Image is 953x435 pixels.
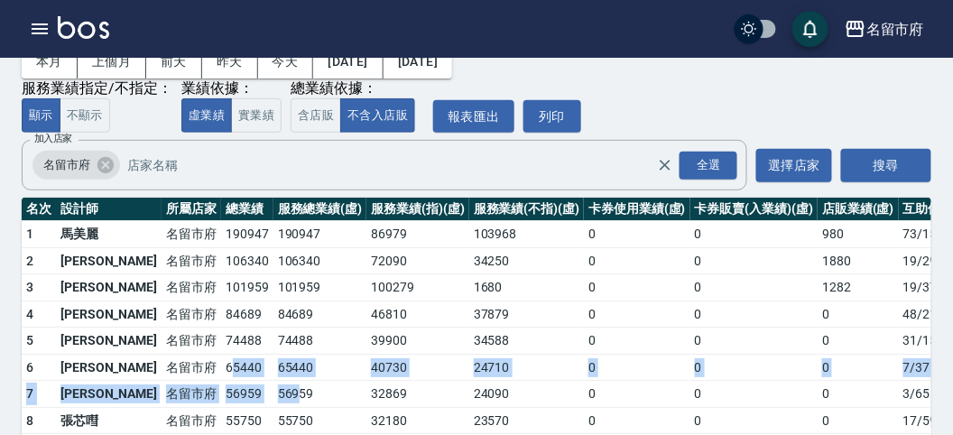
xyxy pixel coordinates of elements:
[162,301,221,328] td: 名留市府
[433,100,514,134] a: 報表匯出
[690,221,818,248] td: 0
[26,254,33,268] span: 2
[22,198,56,221] th: 名次
[584,247,690,274] td: 0
[56,247,162,274] td: [PERSON_NAME]
[690,274,818,301] td: 0
[690,198,818,221] th: 卡券販賣(入業績)(虛)
[26,413,33,428] span: 8
[26,333,33,347] span: 5
[181,98,232,134] button: 虛業績
[56,328,162,355] td: [PERSON_NAME]
[469,274,584,301] td: 1680
[123,150,689,181] input: 店家名稱
[291,98,341,134] button: 含店販
[221,328,273,355] td: 74488
[680,152,737,180] div: 全選
[584,198,690,221] th: 卡券使用業績(虛)
[366,381,469,408] td: 32869
[866,18,924,41] div: 名留市府
[313,45,383,79] button: [DATE]
[273,407,367,434] td: 55750
[58,16,109,39] img: Logo
[26,280,33,294] span: 3
[469,407,584,434] td: 23570
[818,221,899,248] td: 980
[818,274,899,301] td: 1282
[258,45,314,79] button: 今天
[273,274,367,301] td: 101959
[340,98,415,134] button: 不含入店販
[584,274,690,301] td: 0
[181,79,282,98] div: 業績依據：
[162,247,221,274] td: 名留市府
[32,156,101,174] span: 名留市府
[273,328,367,355] td: 74488
[273,354,367,381] td: 65440
[221,301,273,328] td: 84689
[26,360,33,375] span: 6
[221,354,273,381] td: 65440
[221,247,273,274] td: 106340
[818,354,899,381] td: 0
[56,198,162,221] th: 設計師
[273,247,367,274] td: 106340
[652,153,678,178] button: Clear
[26,307,33,321] span: 4
[756,149,832,182] button: 選擇店家
[366,407,469,434] td: 32180
[818,301,899,328] td: 0
[366,354,469,381] td: 40730
[469,301,584,328] td: 37879
[221,221,273,248] td: 190947
[162,274,221,301] td: 名留市府
[366,328,469,355] td: 39900
[22,79,172,98] div: 服務業績指定/不指定：
[818,247,899,274] td: 1880
[56,221,162,248] td: 馬美麗
[792,11,828,47] button: save
[366,274,469,301] td: 100279
[146,45,202,79] button: 前天
[584,221,690,248] td: 0
[34,132,72,145] label: 加入店家
[162,354,221,381] td: 名留市府
[56,354,162,381] td: [PERSON_NAME]
[162,328,221,355] td: 名留市府
[469,381,584,408] td: 24090
[469,247,584,274] td: 34250
[818,381,899,408] td: 0
[690,247,818,274] td: 0
[273,198,367,221] th: 服務總業績(虛)
[818,407,899,434] td: 0
[291,79,424,98] div: 總業績依據：
[273,381,367,408] td: 56959
[162,381,221,408] td: 名留市府
[221,381,273,408] td: 56959
[469,198,584,221] th: 服務業績(不指)(虛)
[202,45,258,79] button: 昨天
[162,198,221,221] th: 所屬店家
[818,328,899,355] td: 0
[584,328,690,355] td: 0
[56,274,162,301] td: [PERSON_NAME]
[162,221,221,248] td: 名留市府
[690,354,818,381] td: 0
[26,227,33,241] span: 1
[366,221,469,248] td: 86979
[56,381,162,408] td: [PERSON_NAME]
[221,274,273,301] td: 101959
[273,301,367,328] td: 84689
[26,386,33,401] span: 7
[690,301,818,328] td: 0
[584,407,690,434] td: 0
[690,328,818,355] td: 0
[523,100,581,134] button: 列印
[366,247,469,274] td: 72090
[32,151,120,180] div: 名留市府
[841,149,931,182] button: 搜尋
[231,98,282,134] button: 實業績
[584,381,690,408] td: 0
[221,407,273,434] td: 55750
[22,45,78,79] button: 本月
